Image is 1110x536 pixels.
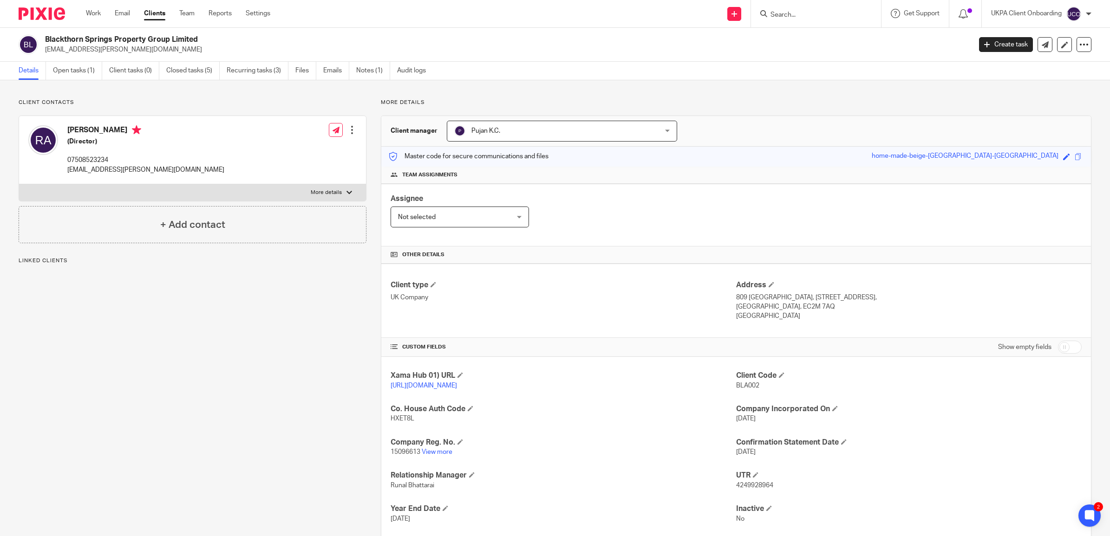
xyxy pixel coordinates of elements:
div: 2 [1094,502,1103,511]
h4: Company Reg. No. [391,438,736,447]
img: svg%3E [28,125,58,155]
a: Email [115,9,130,18]
h4: Client type [391,280,736,290]
img: svg%3E [19,35,38,54]
p: Linked clients [19,257,366,265]
h5: (Director) [67,137,224,146]
a: [URL][DOMAIN_NAME] [391,382,457,389]
a: Open tasks (1) [53,62,102,80]
h4: + Add contact [160,218,225,232]
p: More details [381,99,1091,106]
a: Recurring tasks (3) [227,62,288,80]
p: [GEOGRAPHIC_DATA] [736,311,1082,321]
h4: [PERSON_NAME] [67,125,224,137]
a: Notes (1) [356,62,390,80]
a: Details [19,62,46,80]
a: Work [86,9,101,18]
p: More details [311,189,342,196]
div: home-made-beige-[GEOGRAPHIC_DATA]-[GEOGRAPHIC_DATA] [872,151,1058,162]
span: Assignee [391,195,423,202]
h4: Confirmation Statement Date [736,438,1082,447]
p: Master code for secure communications and files [388,152,548,161]
h4: Client Code [736,371,1082,381]
a: Files [295,62,316,80]
span: [DATE] [391,516,410,522]
p: 07508523234 [67,155,224,165]
span: [DATE] [736,415,756,422]
h4: Company Incorporated On [736,404,1082,414]
img: svg%3E [1066,6,1081,21]
input: Search [770,11,853,19]
span: Runal Bhattarai [391,482,434,489]
span: HXET8L [391,415,414,422]
span: Pujan K.C. [471,128,500,134]
p: 809 [GEOGRAPHIC_DATA], [STREET_ADDRESS], [736,293,1082,302]
p: [EMAIL_ADDRESS][PERSON_NAME][DOMAIN_NAME] [67,165,224,174]
span: Get Support [904,10,940,17]
p: [EMAIL_ADDRESS][PERSON_NAME][DOMAIN_NAME] [45,45,965,54]
p: [GEOGRAPHIC_DATA], EC2M 7AQ [736,302,1082,311]
h4: UTR [736,471,1082,480]
img: Pixie [19,7,65,20]
span: No [736,516,744,522]
a: Reports [209,9,232,18]
span: 4249928964 [736,482,773,489]
span: [DATE] [736,449,756,455]
a: View more [422,449,452,455]
h2: Blackthorn Springs Property Group Limited [45,35,781,45]
h4: Address [736,280,1082,290]
h4: Relationship Manager [391,471,736,480]
span: 15096613 [391,449,420,455]
span: Team assignments [402,171,457,179]
a: Create task [979,37,1033,52]
p: UKPA Client Onboarding [991,9,1062,18]
i: Primary [132,125,141,135]
h4: Xama Hub 01) URL [391,371,736,381]
p: UK Company [391,293,736,302]
span: Not selected [398,214,436,220]
p: Client contacts [19,99,366,106]
a: Audit logs [397,62,433,80]
label: Show empty fields [998,342,1051,352]
span: Other details [402,251,444,258]
h4: Co. House Auth Code [391,404,736,414]
img: svg%3E [454,125,465,136]
h3: Client manager [391,126,437,136]
h4: CUSTOM FIELDS [391,343,736,351]
a: Closed tasks (5) [166,62,220,80]
span: BLA002 [736,382,759,389]
a: Settings [246,9,270,18]
a: Emails [323,62,349,80]
a: Client tasks (0) [109,62,159,80]
h4: Inactive [736,504,1082,514]
a: Team [179,9,195,18]
h4: Year End Date [391,504,736,514]
a: Clients [144,9,165,18]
